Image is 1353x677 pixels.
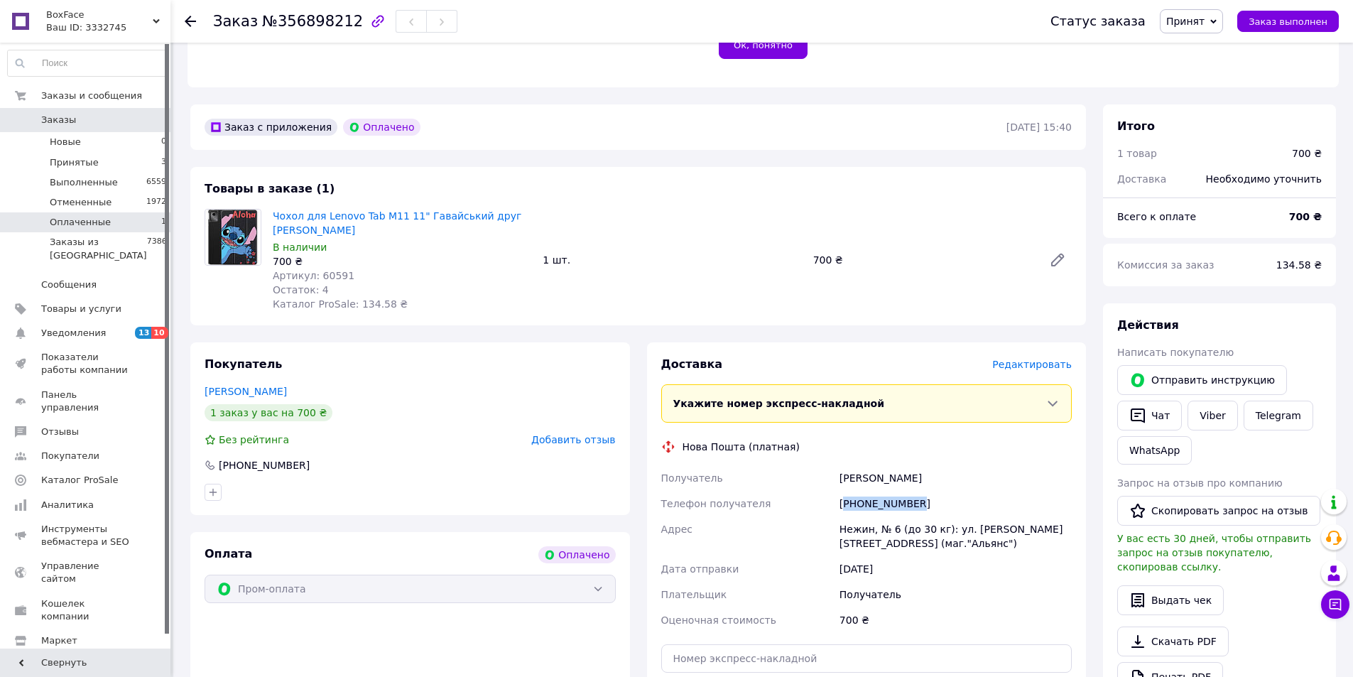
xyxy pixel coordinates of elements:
span: BoxFace [46,9,153,21]
span: Инструменты вебмастера и SEO [41,523,131,548]
button: Ок, понятно [719,31,808,59]
span: Остаток: 4 [273,284,329,296]
div: Вернуться назад [185,14,196,28]
div: Нова Пошта (платная) [679,440,803,454]
span: Оценочная стоимость [661,614,777,626]
span: Написать покупателю [1117,347,1234,358]
span: Принятые [50,156,99,169]
span: Всего к оплате [1117,211,1196,222]
div: 1 заказ у вас на 700 ₴ [205,404,332,421]
span: Плательщик [661,589,727,600]
span: Оплата [205,547,252,560]
span: Маркет [41,634,77,647]
span: 1 товар [1117,148,1157,159]
div: Оплачено [343,119,420,136]
span: Панель управления [41,389,131,414]
span: Заказы и сообщения [41,90,142,102]
span: Сообщения [41,278,97,291]
span: У вас есть 30 дней, чтобы отправить запрос на отзыв покупателю, скопировав ссылку. [1117,533,1311,573]
div: Нежин, № 6 (до 30 кг): ул. [PERSON_NAME][STREET_ADDRESS] (маг."Альянс") [837,516,1075,556]
span: Итого [1117,119,1155,133]
button: Чат с покупателем [1321,590,1349,619]
div: [PERSON_NAME] [837,465,1075,491]
div: 700 ₴ [1292,146,1322,161]
span: 7386 [147,236,167,261]
span: Кошелек компании [41,597,131,623]
span: Запрос на отзыв про компанию [1117,477,1283,489]
span: Адрес [661,524,692,535]
span: Товары и услуги [41,303,121,315]
span: 134.58 ₴ [1276,259,1322,271]
span: Заказ выполнен [1249,16,1327,27]
span: Укажите номер экспресс-накладной [673,398,885,409]
span: 13 [135,327,151,339]
div: Ваш ID: 3332745 [46,21,170,34]
span: Телефон получателя [661,498,771,509]
span: Ок, понятно [734,40,793,50]
span: Выполненные [50,176,118,189]
div: [PHONE_NUMBER] [837,491,1075,516]
span: 1972 [146,196,166,209]
a: [PERSON_NAME] [205,386,287,397]
span: Новые [50,136,81,148]
span: 10 [151,327,168,339]
span: Уведомления [41,327,106,340]
button: Чат [1117,401,1182,430]
button: Скопировать запрос на отзыв [1117,496,1320,526]
span: Получатель [661,472,723,484]
span: Покупатель [205,357,282,371]
span: №356898212 [262,13,363,30]
time: [DATE] 15:40 [1006,121,1072,133]
span: Покупатели [41,450,99,462]
span: Редактировать [992,359,1072,370]
span: Заказы [41,114,76,126]
a: Telegram [1244,401,1313,430]
button: Отправить инструкцию [1117,365,1287,395]
span: Показатели работы компании [41,351,131,377]
span: Доставка [661,357,723,371]
span: 6559 [146,176,166,189]
div: Необходимо уточнить [1197,163,1330,195]
span: Дата отправки [661,563,739,575]
div: 700 ₴ [837,607,1075,633]
span: 1 [161,216,166,229]
span: Товары в заказе (1) [205,182,335,195]
span: Оплаченные [50,216,111,229]
span: Каталог ProSale: 134.58 ₴ [273,298,408,310]
button: Выдать чек [1117,585,1224,615]
div: Статус заказа [1050,14,1146,28]
span: 3 [161,156,166,169]
span: Действия [1117,318,1179,332]
input: Поиск [8,50,167,76]
div: 1 шт. [537,250,807,270]
img: Чохол для Lenovo Tab M11 11" Гавайський друг Стіч [205,210,261,265]
span: В наличии [273,242,327,253]
span: Заказы из [GEOGRAPHIC_DATA] [50,236,147,261]
div: [DATE] [837,556,1075,582]
a: WhatsApp [1117,436,1192,465]
span: Управление сайтом [41,560,131,585]
span: Каталог ProSale [41,474,118,487]
div: Получатель [837,582,1075,607]
span: Принят [1166,16,1205,27]
div: Оплачено [538,546,615,563]
a: Редактировать [1043,246,1072,274]
span: Без рейтинга [219,434,289,445]
b: 700 ₴ [1289,211,1322,222]
span: Отмененные [50,196,112,209]
span: Добавить отзыв [531,434,615,445]
span: Заказ [213,13,258,30]
span: Комиссия за заказ [1117,259,1215,271]
div: [PHONE_NUMBER] [217,458,311,472]
a: Чохол для Lenovo Tab M11 11" Гавайський друг [PERSON_NAME] [273,210,521,236]
div: 700 ₴ [808,250,1038,270]
div: Заказ с приложения [205,119,337,136]
span: Аналитика [41,499,94,511]
span: Артикул: 60591 [273,270,354,281]
span: 0 [161,136,166,148]
input: Номер экспресс-накладной [661,644,1072,673]
span: Отзывы [41,426,79,438]
div: 700 ₴ [273,254,531,269]
button: Заказ выполнен [1237,11,1339,32]
span: Доставка [1117,173,1166,185]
